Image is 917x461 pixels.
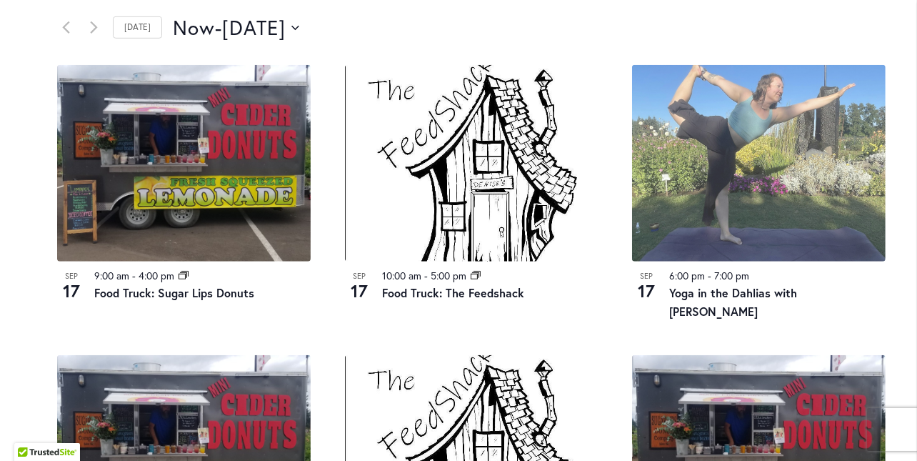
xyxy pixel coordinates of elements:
[94,285,254,300] a: Food Truck: Sugar Lips Donuts
[57,270,86,282] span: Sep
[57,19,74,36] a: Previous Events
[382,285,524,300] a: Food Truck: The Feedshack
[632,279,661,303] span: 17
[85,19,102,36] a: Next Events
[57,65,311,262] img: Food Truck: Sugar Lips Apple Cider Donuts
[669,285,797,319] a: Yoga in the Dahlias with [PERSON_NAME]
[632,270,661,282] span: Sep
[345,270,374,282] span: Sep
[57,279,86,303] span: 17
[222,14,286,42] span: [DATE]
[669,269,705,282] time: 6:00 pm
[424,269,428,282] span: -
[139,269,174,282] time: 4:00 pm
[11,410,51,450] iframe: Launch Accessibility Center
[714,269,749,282] time: 7:00 pm
[113,16,162,39] a: Click to select today's date
[345,279,374,303] span: 17
[708,269,711,282] span: -
[94,269,129,282] time: 9:00 am
[345,65,598,262] img: The Feedshack
[431,269,466,282] time: 5:00 pm
[382,269,421,282] time: 10:00 am
[173,14,299,42] button: Click to toggle datepicker
[215,14,222,42] span: -
[173,14,215,42] span: Now
[132,269,136,282] span: -
[632,65,886,262] img: 794bea9c95c28ba4d1b9526f609c0558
